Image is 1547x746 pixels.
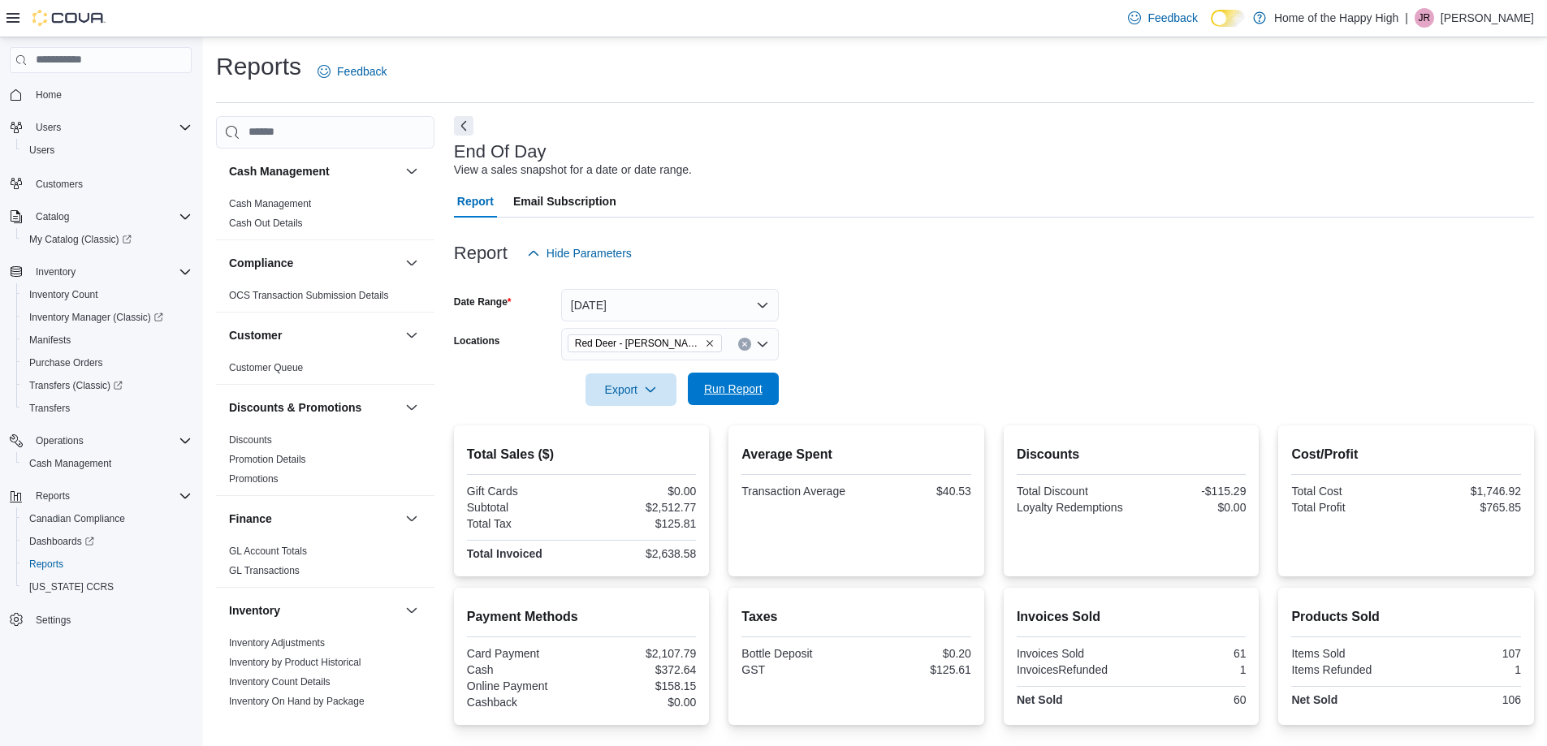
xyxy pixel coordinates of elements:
button: Users [16,139,198,162]
a: Inventory by Product Historical [229,657,361,668]
span: Home [29,84,192,105]
span: Reports [36,489,70,502]
button: Purchase Orders [16,351,198,374]
a: Transfers (Classic) [23,376,129,395]
div: $158.15 [585,679,696,692]
div: $0.00 [585,696,696,709]
button: Inventory [3,261,198,283]
button: Export [586,373,676,406]
button: Compliance [229,255,399,271]
button: Settings [3,608,198,632]
button: Finance [402,509,421,528]
button: Run Report [688,373,779,405]
a: Home [29,85,68,105]
div: Total Discount [1017,485,1128,498]
nav: Complex example [10,76,192,674]
div: Customer [216,358,434,384]
h2: Discounts [1017,445,1247,464]
h3: Inventory [229,602,280,619]
div: Invoices Sold [1017,647,1128,660]
div: Items Sold [1291,647,1402,660]
span: Catalog [36,210,69,223]
div: Gift Cards [467,485,578,498]
span: Customers [36,178,83,191]
span: Purchase Orders [29,356,103,369]
span: Report [457,185,494,218]
button: Compliance [402,253,421,273]
a: Dashboards [16,530,198,553]
div: 106 [1410,693,1521,706]
img: Cova [32,10,106,26]
div: $2,107.79 [585,647,696,660]
span: Settings [36,614,71,627]
div: Transaction Average [741,485,853,498]
p: [PERSON_NAME] [1441,8,1534,28]
a: Inventory On Hand by Package [229,696,365,707]
div: Card Payment [467,647,578,660]
span: Inventory On Hand by Package [229,695,365,708]
p: Home of the Happy High [1274,8,1398,28]
a: OCS Transaction Submission Details [229,290,389,301]
span: Washington CCRS [23,577,192,597]
a: Cash Out Details [229,218,303,229]
button: Reports [3,485,198,507]
a: Transfers (Classic) [16,374,198,397]
div: Cashback [467,696,578,709]
div: GST [741,663,853,676]
div: Bottle Deposit [741,647,853,660]
div: 1 [1134,663,1246,676]
button: Next [454,116,473,136]
a: Inventory Manager (Classic) [23,308,170,327]
button: Hide Parameters [521,237,638,270]
button: [US_STATE] CCRS [16,576,198,598]
span: Users [29,118,192,137]
h2: Products Sold [1291,607,1521,627]
a: Promotions [229,473,279,485]
div: Cash [467,663,578,676]
span: Run Report [704,381,763,397]
h2: Invoices Sold [1017,607,1247,627]
span: Transfers [29,402,70,415]
div: Items Refunded [1291,663,1402,676]
span: Home [36,88,62,101]
div: 107 [1410,647,1521,660]
button: Cash Management [16,452,198,475]
span: [US_STATE] CCRS [29,580,114,593]
div: $765.85 [1410,501,1521,514]
div: $2,638.58 [585,547,696,560]
div: 1 [1410,663,1521,676]
span: Reports [29,486,192,506]
div: $125.81 [585,517,696,530]
button: Cash Management [402,162,421,181]
input: Dark Mode [1211,10,1245,27]
button: Users [29,118,67,137]
button: Reports [16,553,198,576]
a: Cash Management [229,198,311,209]
a: Canadian Compliance [23,509,132,528]
div: Jeremy Russell [1415,8,1434,28]
a: GL Transactions [229,565,300,576]
div: $40.53 [860,485,971,498]
a: Customers [29,175,89,194]
div: Finance [216,541,434,587]
button: Customer [229,327,399,343]
span: Settings [29,610,192,630]
button: Remove Red Deer - Dawson Centre - Fire & Flower from selection in this group [705,339,715,348]
div: Loyalty Redemptions [1017,501,1128,514]
span: Red Deer - Dawson Centre - Fire & Flower [568,334,722,352]
span: Reports [29,558,63,571]
button: Catalog [29,207,76,226]
a: Inventory Count [23,285,105,304]
div: 60 [1134,693,1246,706]
div: $1,746.92 [1410,485,1521,498]
a: Inventory Manager (Classic) [16,306,198,329]
button: Cash Management [229,163,399,179]
div: $125.61 [860,663,971,676]
a: Feedback [1121,2,1203,34]
button: Reports [29,486,76,506]
button: Users [3,116,198,139]
span: Email Subscription [513,185,616,218]
span: Transfers (Classic) [23,376,192,395]
button: Customers [3,171,198,195]
a: Inventory Count Details [229,676,331,688]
